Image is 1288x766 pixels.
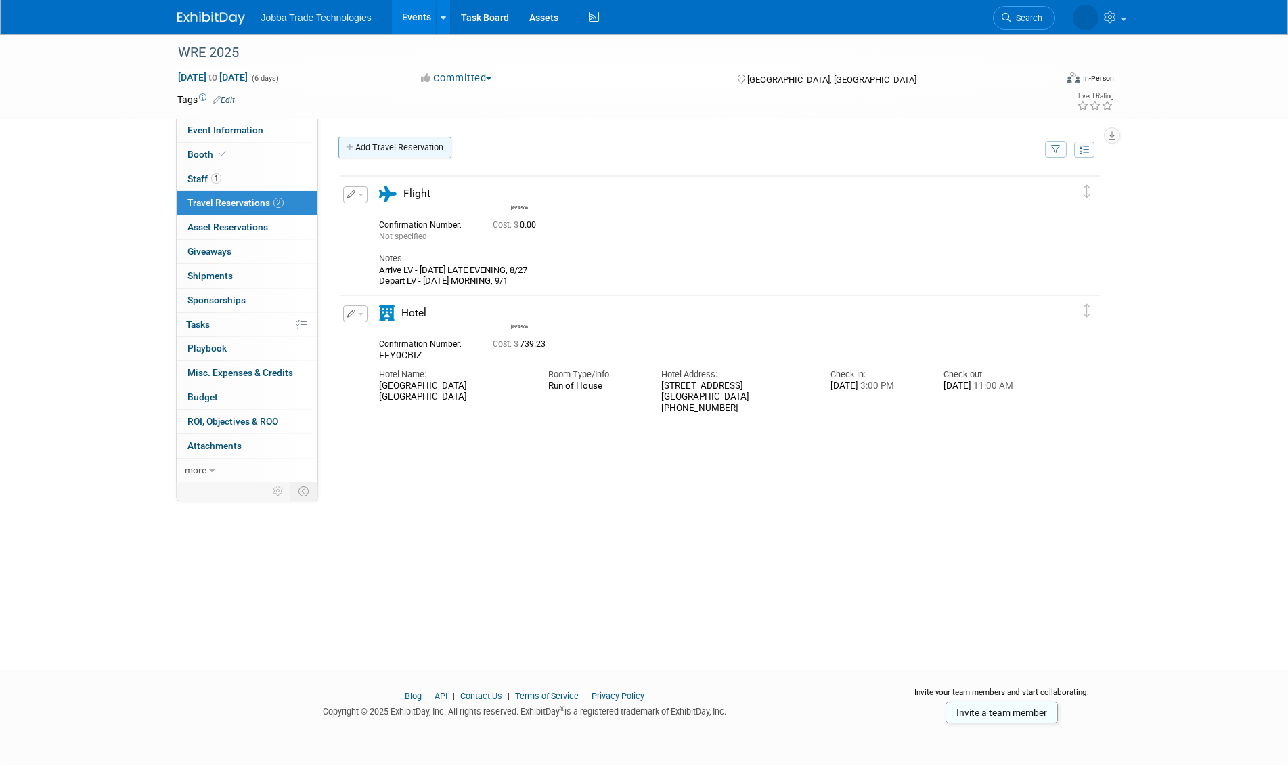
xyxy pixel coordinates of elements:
div: Notes: [379,253,1037,265]
a: Add Travel Reservation [338,137,451,158]
a: Tasks [177,313,317,337]
img: ExhibitDay [177,12,245,25]
td: Toggle Event Tabs [290,482,317,500]
span: FFY0CBIZ [379,349,422,360]
span: 3:00 PM [858,381,894,391]
img: David Almario [511,184,530,203]
span: 2 [273,198,284,208]
span: 1 [211,173,221,184]
span: (6 days) [250,74,279,83]
span: to [206,72,219,83]
a: Giveaways [177,240,317,263]
span: Staff [187,173,221,184]
span: Attachments [187,440,242,451]
span: Tasks [186,319,210,330]
span: Shipments [187,270,233,281]
div: Copyright © 2025 ExhibitDay, Inc. All rights reserved. ExhibitDay is a registered trademark of Ex... [177,702,873,718]
span: Playbook [187,343,227,354]
div: Hotel Address: [661,368,810,381]
span: 0.00 [493,220,541,230]
img: David Almario [511,303,530,322]
span: Search [1011,13,1042,23]
div: [GEOGRAPHIC_DATA] [GEOGRAPHIC_DATA] [379,381,528,404]
i: Hotel [379,305,395,321]
div: Arrive LV - [DATE] LATE EVENING, 8/27 Depart LV - [DATE] MORNING, 9/1 [379,265,1037,287]
span: Flight [403,188,430,200]
div: Event Rating [1077,93,1113,100]
div: Invite your team members and start collaborating: [893,687,1111,707]
a: Blog [405,691,422,701]
span: Budget [187,391,218,402]
sup: ® [560,705,564,712]
span: 11:00 AM [971,381,1013,391]
span: Misc. Expenses & Credits [187,367,293,378]
img: Format-Inperson.png [1067,72,1080,83]
div: WRE 2025 [173,41,1035,65]
span: Event Information [187,125,263,135]
span: more [185,465,206,475]
div: [DATE] [830,381,923,392]
a: Edit [213,95,235,105]
a: Privacy Policy [592,691,644,701]
div: Event Format [975,70,1115,91]
div: Hotel Name: [379,368,528,381]
div: In-Person [1082,73,1114,83]
a: Budget [177,385,317,409]
i: Click and drag to move item [1084,185,1090,198]
i: Booth reservation complete [219,150,226,158]
td: Personalize Event Tab Strip [267,482,290,500]
div: Run of House [548,381,641,391]
span: | [504,691,513,701]
span: | [449,691,458,701]
a: Invite a team member [946,702,1058,723]
span: [DATE] [DATE] [177,71,248,83]
a: Terms of Service [515,691,579,701]
div: [DATE] [943,381,1036,392]
span: | [581,691,590,701]
a: API [435,691,447,701]
div: Room Type/Info: [548,368,641,381]
div: David Almario [508,303,531,330]
div: Confirmation Number: [379,216,472,230]
a: Attachments [177,434,317,458]
a: Asset Reservations [177,215,317,239]
div: Check-in: [830,368,923,381]
a: Staff1 [177,167,317,191]
span: ROI, Objectives & ROO [187,416,278,427]
span: Not specified [379,232,427,241]
a: Search [993,6,1055,30]
div: Confirmation Number: [379,335,472,349]
i: Filter by Traveler [1051,146,1061,154]
a: Travel Reservations2 [177,191,317,215]
span: Asset Reservations [187,221,268,232]
span: Booth [187,149,229,160]
div: David Almario [511,322,528,330]
i: Click and drag to move item [1084,304,1090,318]
i: Flight [379,186,397,202]
span: 739.23 [493,339,551,349]
div: [STREET_ADDRESS] [GEOGRAPHIC_DATA] [PHONE_NUMBER] [661,381,810,414]
a: Booth [177,143,317,167]
span: Travel Reservations [187,197,284,208]
span: Cost: $ [493,220,520,230]
span: [GEOGRAPHIC_DATA], [GEOGRAPHIC_DATA] [747,75,916,85]
span: Sponsorships [187,295,246,305]
span: Hotel [401,307,426,319]
td: Tags [177,93,235,106]
a: Misc. Expenses & Credits [177,361,317,385]
a: Shipments [177,264,317,288]
a: Event Information [177,119,317,142]
img: David Almario [1073,5,1098,30]
span: Cost: $ [493,339,520,349]
button: Committed [416,71,497,85]
a: ROI, Objectives & ROO [177,410,317,433]
div: David Almario [511,203,528,211]
div: David Almario [508,184,531,211]
span: Giveaways [187,246,231,257]
a: more [177,459,317,482]
span: | [424,691,432,701]
span: Jobba Trade Technologies [261,12,372,23]
a: Playbook [177,337,317,360]
a: Contact Us [460,691,502,701]
a: Sponsorships [177,289,317,312]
